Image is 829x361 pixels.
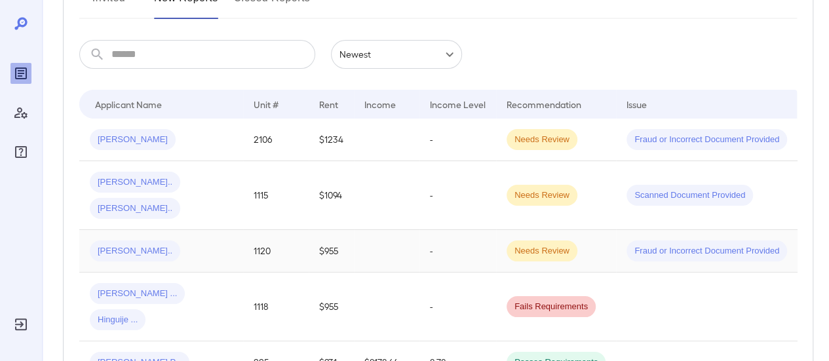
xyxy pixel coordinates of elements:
[419,230,496,273] td: -
[319,96,340,112] div: Rent
[430,96,486,112] div: Income Level
[627,96,647,112] div: Issue
[243,119,309,161] td: 2106
[243,273,309,341] td: 1118
[90,245,180,257] span: [PERSON_NAME]..
[95,96,162,112] div: Applicant Name
[10,102,31,123] div: Manage Users
[419,119,496,161] td: -
[90,314,145,326] span: Hinguije ...
[10,63,31,84] div: Reports
[627,189,753,202] span: Scanned Document Provided
[507,134,577,146] span: Needs Review
[10,142,31,162] div: FAQ
[254,96,279,112] div: Unit #
[507,189,577,202] span: Needs Review
[309,119,354,161] td: $1234
[243,230,309,273] td: 1120
[507,96,581,112] div: Recommendation
[507,301,596,313] span: Fails Requirements
[627,245,787,257] span: Fraud or Incorrect Document Provided
[309,273,354,341] td: $955
[90,176,180,189] span: [PERSON_NAME]..
[331,40,462,69] div: Newest
[309,161,354,230] td: $1094
[309,230,354,273] td: $955
[507,245,577,257] span: Needs Review
[419,273,496,341] td: -
[627,134,787,146] span: Fraud or Incorrect Document Provided
[10,314,31,335] div: Log Out
[364,96,396,112] div: Income
[90,288,185,300] span: [PERSON_NAME] ...
[90,134,176,146] span: [PERSON_NAME]
[90,202,180,215] span: [PERSON_NAME]..
[243,161,309,230] td: 1115
[419,161,496,230] td: -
